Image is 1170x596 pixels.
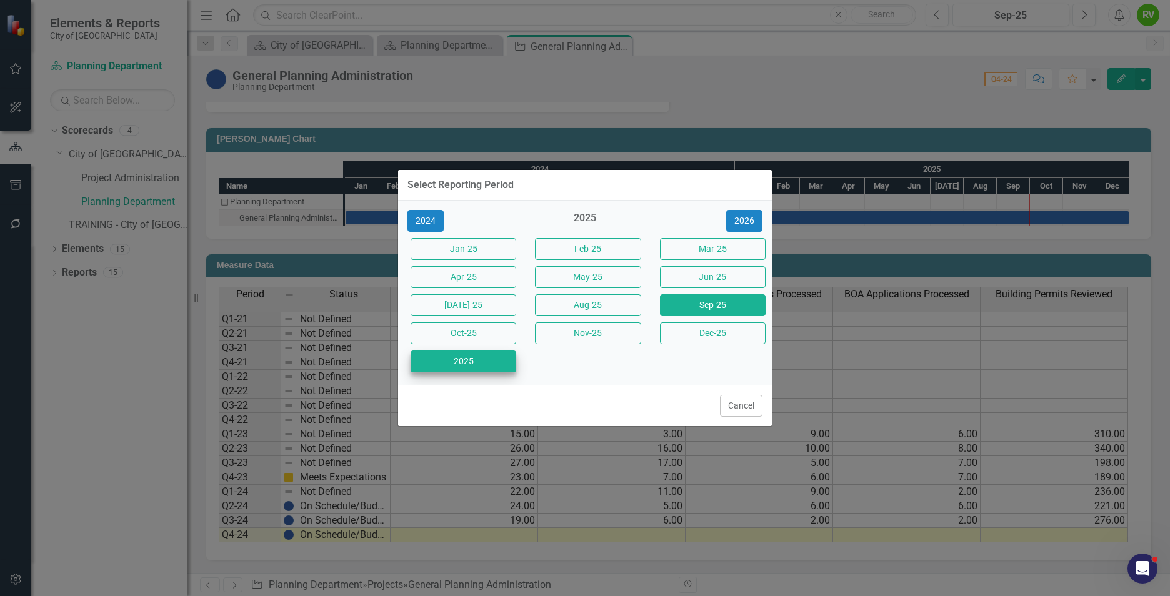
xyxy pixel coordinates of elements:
button: Jun-25 [660,266,766,288]
button: Aug-25 [535,294,641,316]
button: Nov-25 [535,322,641,344]
button: Mar-25 [660,238,766,260]
button: 2025 [411,350,516,372]
iframe: Intercom live chat [1127,554,1157,584]
button: Feb-25 [535,238,641,260]
div: Select Reporting Period [407,179,514,191]
button: May-25 [535,266,641,288]
button: Dec-25 [660,322,766,344]
button: 2024 [407,210,444,232]
button: Apr-25 [411,266,516,288]
button: Oct-25 [411,322,516,344]
button: Cancel [720,395,762,417]
button: Sep-25 [660,294,766,316]
div: 2025 [532,211,637,232]
button: Jan-25 [411,238,516,260]
button: [DATE]-25 [411,294,516,316]
button: 2026 [726,210,762,232]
